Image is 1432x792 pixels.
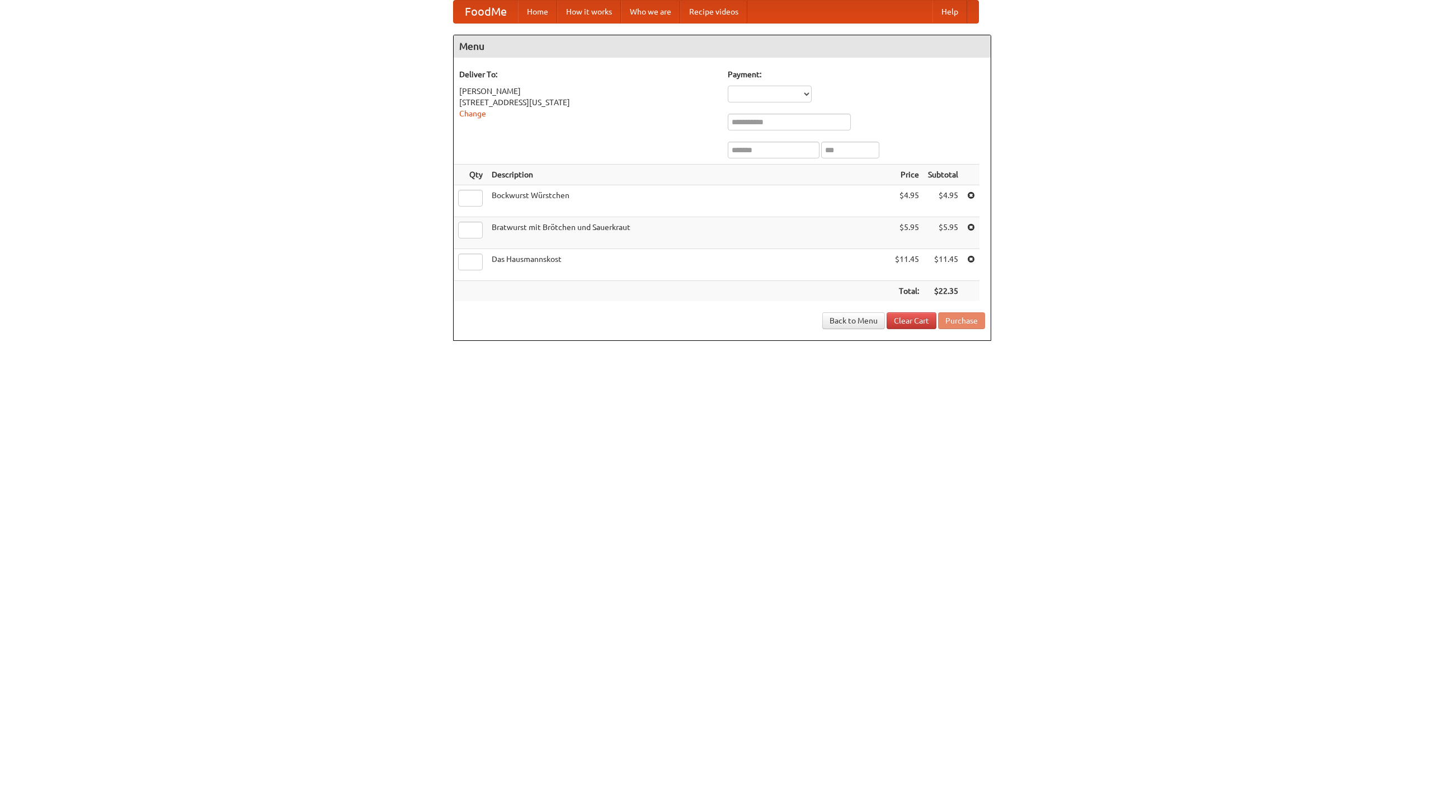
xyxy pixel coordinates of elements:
[680,1,747,23] a: Recipe videos
[487,249,891,281] td: Das Hausmannskost
[621,1,680,23] a: Who we are
[459,69,717,80] h5: Deliver To:
[924,249,963,281] td: $11.45
[454,1,518,23] a: FoodMe
[924,165,963,185] th: Subtotal
[487,217,891,249] td: Bratwurst mit Brötchen und Sauerkraut
[887,312,936,329] a: Clear Cart
[728,69,985,80] h5: Payment:
[487,165,891,185] th: Description
[454,165,487,185] th: Qty
[924,185,963,217] td: $4.95
[557,1,621,23] a: How it works
[924,281,963,302] th: $22.35
[459,97,717,108] div: [STREET_ADDRESS][US_STATE]
[454,35,991,58] h4: Menu
[822,312,885,329] a: Back to Menu
[932,1,967,23] a: Help
[459,109,486,118] a: Change
[487,185,891,217] td: Bockwurst Würstchen
[938,312,985,329] button: Purchase
[924,217,963,249] td: $5.95
[459,86,717,97] div: [PERSON_NAME]
[891,165,924,185] th: Price
[891,249,924,281] td: $11.45
[891,185,924,217] td: $4.95
[891,281,924,302] th: Total:
[518,1,557,23] a: Home
[891,217,924,249] td: $5.95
